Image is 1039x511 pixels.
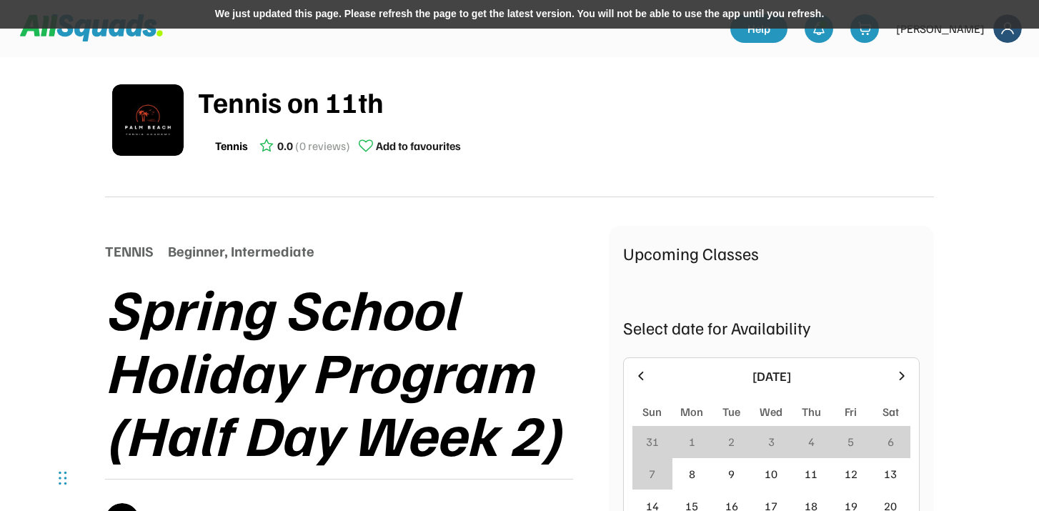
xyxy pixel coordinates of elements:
[857,21,872,36] img: shopping-cart-01%20%281%29.svg
[295,137,350,154] div: (0 reviews)
[112,84,184,156] img: IMG_2979.png
[802,403,821,420] div: Thu
[722,403,740,420] div: Tue
[623,240,920,266] div: Upcoming Classes
[728,433,735,450] div: 2
[728,465,735,482] div: 9
[649,465,655,482] div: 7
[808,433,815,450] div: 4
[884,465,897,482] div: 13
[883,403,899,420] div: Sat
[760,403,782,420] div: Wed
[198,80,934,123] div: Tennis on 11th
[657,367,886,386] div: [DATE]
[896,20,985,37] div: [PERSON_NAME]
[277,137,293,154] div: 0.0
[376,137,461,154] div: Add to favourites
[845,403,857,420] div: Fri
[730,14,787,43] a: Help
[993,14,1022,43] img: Frame%2018.svg
[215,137,248,154] div: Tennis
[847,433,854,450] div: 5
[689,433,695,450] div: 1
[845,465,857,482] div: 12
[812,21,826,36] img: bell-03%20%281%29.svg
[768,433,775,450] div: 3
[105,240,154,262] div: TENNIS
[642,403,662,420] div: Sun
[168,240,314,262] div: Beginner, Intermediate
[888,433,894,450] div: 6
[623,314,920,340] div: Select date for Availability
[765,465,777,482] div: 10
[646,433,659,450] div: 31
[105,276,609,465] div: Spring School Holiday Program (Half Day Week 2)
[680,403,703,420] div: Mon
[805,465,817,482] div: 11
[689,465,695,482] div: 8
